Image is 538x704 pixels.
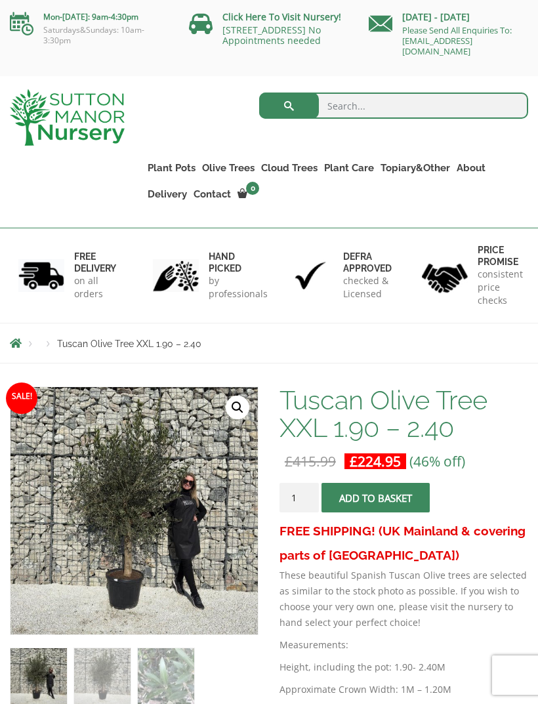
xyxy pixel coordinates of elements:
nav: Breadcrumbs [10,338,528,348]
p: These beautiful Spanish Tuscan Olive trees are selected as similar to the stock photo as possible... [279,568,528,631]
img: 4.jpg [422,255,468,295]
input: Search... [259,93,528,119]
p: Approximate Crown Width: 1M – 1.20M [279,682,528,697]
button: Add to basket [321,483,430,512]
p: Saturdays&Sundays: 10am-3:30pm [10,25,169,46]
a: About [453,159,489,177]
a: 0 [234,185,263,203]
p: Measurements: [279,637,528,653]
a: Delivery [144,185,190,203]
p: Height, including the pot: 1.90- 2.40M [279,659,528,675]
input: Product quantity [279,483,319,512]
a: View full-screen image gallery [226,396,249,419]
h6: hand picked [209,251,268,274]
span: Tuscan Olive Tree XXL 1.90 – 2.40 [57,339,201,349]
span: £ [350,452,358,470]
h6: Price promise [478,244,523,268]
span: Sale! [6,383,37,414]
img: 2.jpg [153,259,199,293]
a: Plant Pots [144,159,199,177]
img: 3.jpg [287,259,333,293]
h3: FREE SHIPPING! (UK Mainland & covering parts of [GEOGRAPHIC_DATA]) [279,519,528,568]
a: Cloud Trees [258,159,321,177]
span: (46% off) [409,452,465,470]
p: [DATE] - [DATE] [369,9,528,25]
a: [STREET_ADDRESS] No Appointments needed [222,24,321,47]
h1: Tuscan Olive Tree XXL 1.90 – 2.40 [279,386,528,442]
span: 0 [246,182,259,195]
bdi: 415.99 [285,452,336,470]
p: on all orders [74,274,116,300]
a: Please Send All Enquiries To: [EMAIL_ADDRESS][DOMAIN_NAME] [402,24,512,57]
img: 1.jpg [18,259,64,293]
a: Plant Care [321,159,377,177]
a: Topiary&Other [377,159,453,177]
p: Mon-[DATE]: 9am-4:30pm [10,9,169,25]
img: logo [10,89,125,146]
img: Tuscan Olive Tree XXL 1.90 - 2.40 - us z [10,387,258,634]
h6: FREE DELIVERY [74,251,116,274]
a: Contact [190,185,234,203]
p: consistent price checks [478,268,523,307]
p: by professionals [209,274,268,300]
a: Click Here To Visit Nursery! [222,10,341,23]
p: checked & Licensed [343,274,392,300]
h6: Defra approved [343,251,392,274]
a: Olive Trees [199,159,258,177]
span: £ [285,452,293,470]
bdi: 224.95 [350,452,401,470]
